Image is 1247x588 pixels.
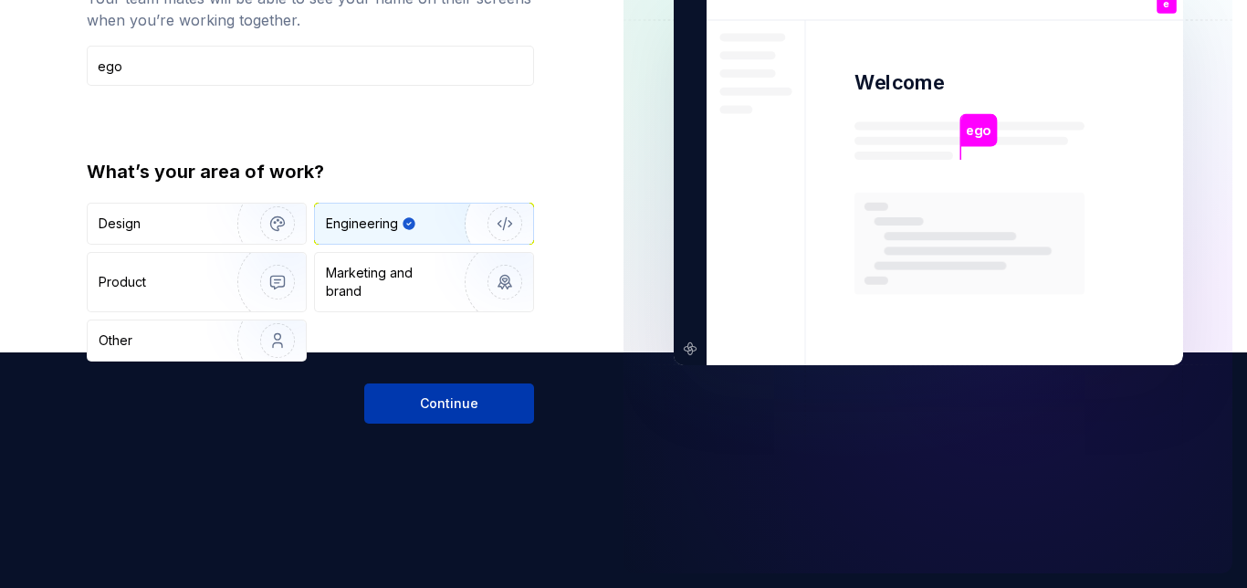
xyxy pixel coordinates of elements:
p: ego [966,121,990,141]
div: Marketing and brand [326,264,449,300]
div: What’s your area of work? [87,159,534,184]
div: Engineering [326,215,398,233]
p: Welcome [854,69,944,96]
div: Design [99,215,141,233]
div: Product [99,273,146,291]
div: Other [99,331,132,350]
button: Continue [364,383,534,424]
span: Continue [420,394,478,413]
input: Han Solo [87,46,534,86]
